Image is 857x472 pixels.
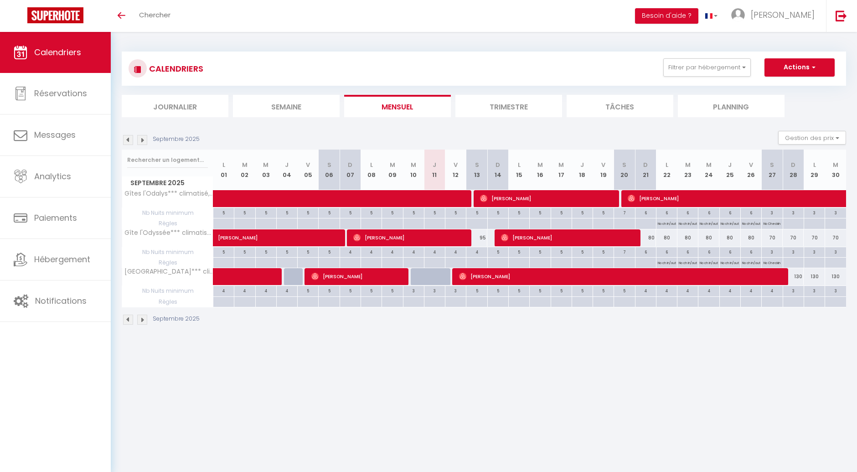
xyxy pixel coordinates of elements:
[382,150,403,190] th: 09
[741,150,762,190] th: 26
[783,247,804,256] div: 3
[762,286,782,295] div: 4
[778,131,846,145] button: Gestion des prix
[762,229,783,246] div: 70
[256,286,276,295] div: 4
[353,229,468,246] span: [PERSON_NAME]
[222,161,225,169] abbr: L
[658,218,676,227] p: No ch in/out
[311,268,404,285] span: [PERSON_NAME]
[382,208,403,217] div: 5
[658,258,676,266] p: No ch in/out
[751,9,815,21] span: [PERSON_NAME]
[255,150,276,190] th: 03
[770,161,774,169] abbr: S
[804,286,825,295] div: 3
[319,286,339,295] div: 5
[233,95,340,117] li: Semaine
[530,150,551,190] th: 16
[285,161,289,169] abbr: J
[721,258,739,266] p: No ch in/out
[677,150,698,190] th: 23
[122,297,213,307] span: Règles
[833,161,838,169] abbr: M
[572,286,593,295] div: 5
[277,286,297,295] div: 4
[298,286,318,295] div: 5
[153,315,200,323] p: Septembre 2025
[242,161,248,169] abbr: M
[213,208,234,217] div: 5
[361,150,382,190] th: 08
[518,161,521,169] abbr: L
[218,224,344,242] span: [PERSON_NAME]
[825,150,846,190] th: 30
[698,229,719,246] div: 80
[424,150,445,190] th: 11
[635,208,656,217] div: 6
[466,208,487,217] div: 5
[804,229,825,246] div: 70
[298,247,318,256] div: 5
[818,431,850,465] iframe: Chat
[411,161,416,169] abbr: M
[685,161,691,169] abbr: M
[537,161,543,169] abbr: M
[424,208,445,217] div: 5
[319,247,339,256] div: 5
[678,95,785,117] li: Planning
[783,286,804,295] div: 3
[433,161,436,169] abbr: J
[213,247,234,256] div: 5
[804,150,825,190] th: 29
[728,161,732,169] abbr: J
[122,258,213,268] span: Règles
[455,95,562,117] li: Trimestre
[27,7,83,23] img: Super Booking
[213,150,234,190] th: 01
[656,208,677,217] div: 6
[825,268,846,285] div: 130
[783,229,804,246] div: 70
[749,161,753,169] abbr: V
[466,247,487,256] div: 4
[700,258,718,266] p: No ch in/out
[656,150,677,190] th: 22
[679,218,697,227] p: No ch in/out
[403,150,424,190] th: 10
[122,247,213,257] span: Nb Nuits minimum
[572,150,593,190] th: 18
[263,161,268,169] abbr: M
[256,208,276,217] div: 5
[825,208,846,217] div: 3
[656,229,677,246] div: 80
[742,218,760,227] p: No ch in/out
[122,286,213,296] span: Nb Nuits minimum
[34,88,87,99] span: Réservations
[445,208,466,217] div: 5
[509,286,529,295] div: 5
[403,208,424,217] div: 5
[551,150,572,190] th: 17
[382,247,403,256] div: 4
[741,208,761,217] div: 6
[764,258,780,266] p: No Checkin
[234,150,255,190] th: 02
[783,208,804,217] div: 3
[306,161,310,169] abbr: V
[459,268,788,285] span: [PERSON_NAME]
[361,247,382,256] div: 4
[551,247,572,256] div: 5
[340,247,361,256] div: 4
[403,286,424,295] div: 3
[7,4,35,31] button: Ouvrir le widget de chat LiveChat
[454,161,458,169] abbr: V
[488,286,508,295] div: 5
[34,171,71,182] span: Analytics
[677,286,698,295] div: 4
[361,286,382,295] div: 5
[340,286,361,295] div: 5
[783,150,804,190] th: 28
[122,95,228,117] li: Journalier
[213,229,234,247] a: [PERSON_NAME]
